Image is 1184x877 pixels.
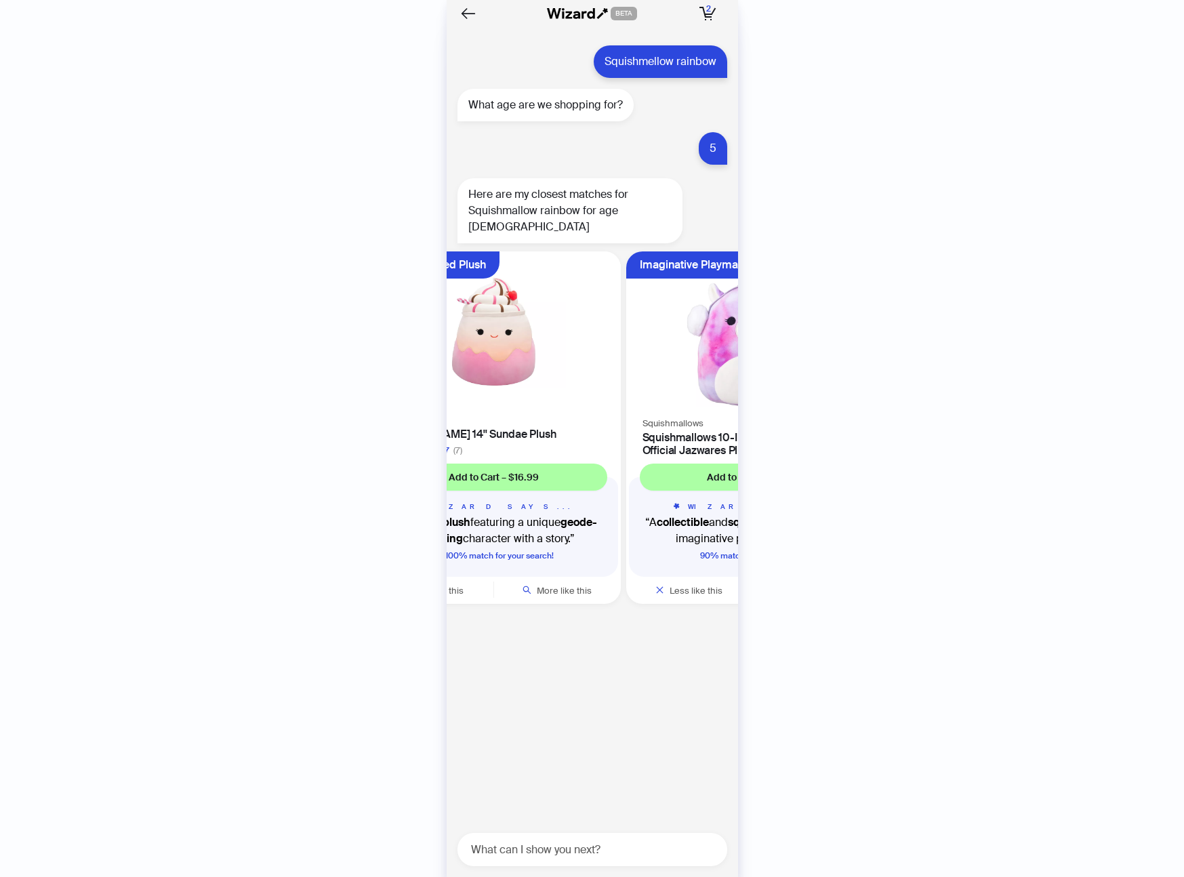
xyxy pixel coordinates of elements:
div: (7) [453,444,462,457]
span: search [523,586,531,594]
button: More like this [494,577,621,604]
span: Add to Cart – $24.98 [707,471,799,483]
div: 5 [699,132,727,165]
h4: Squishmallows 10-Inch Lola The Unicorn - Official Jazwares Plush - Collectible Soft & Squishy Stu... [642,431,863,457]
span: 90 % match for your search! [700,550,805,561]
img: Squishmallows 10-Inch Lola The Unicorn - Official Jazwares Plush - Collectible Soft & Squishy Stu... [634,260,872,407]
div: Squishmellow rainbow [594,45,727,78]
img: Squishmallows 14'' Sundae Plush [375,260,613,403]
q: A and plush designed for imaginative play and cuddling [640,514,866,547]
h5: WIZARD SAYS... [640,502,866,512]
div: Imaginative Playmate [640,251,748,279]
span: BETA [611,7,637,20]
span: close [655,586,664,594]
b: collectible [657,515,709,529]
button: Back [457,3,479,24]
span: Less like this [670,585,722,596]
span: Add to Cart – $16.99 [449,471,539,483]
h5: WIZARD SAYS... [381,502,607,512]
div: What age are we shopping for? [457,89,634,121]
b: squishy [728,515,767,529]
span: More like this [537,585,592,596]
button: Add to Cart – $16.99 [381,464,607,491]
span: 2 [706,3,711,14]
h4: [PERSON_NAME] 14'' Sundae Plush [384,428,605,441]
div: Here are my closest matches for Squishmallow rainbow for age [DEMOGRAPHIC_DATA] [457,178,682,243]
span: Squishmallows [642,417,703,429]
q: A featuring a unique character with a story. [381,514,607,547]
span: 100 % match for your search! [434,550,554,561]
